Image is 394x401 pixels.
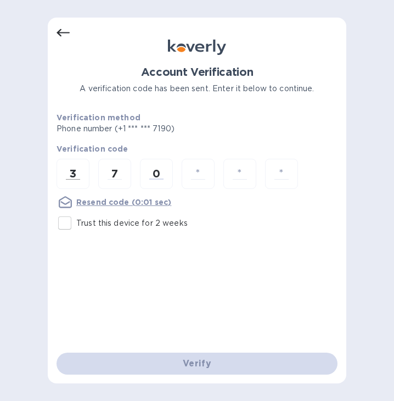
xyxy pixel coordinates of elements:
p: Verification code [57,143,337,154]
b: Verification method [57,113,140,122]
p: Phone number (+1 *** *** 7190) [57,123,258,135]
u: Resend code (0:01 sec) [76,198,171,207]
h1: Account Verification [57,66,337,79]
p: Trust this device for 2 weeks [76,218,188,229]
p: A verification code has been sent. Enter it below to continue. [57,83,337,94]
